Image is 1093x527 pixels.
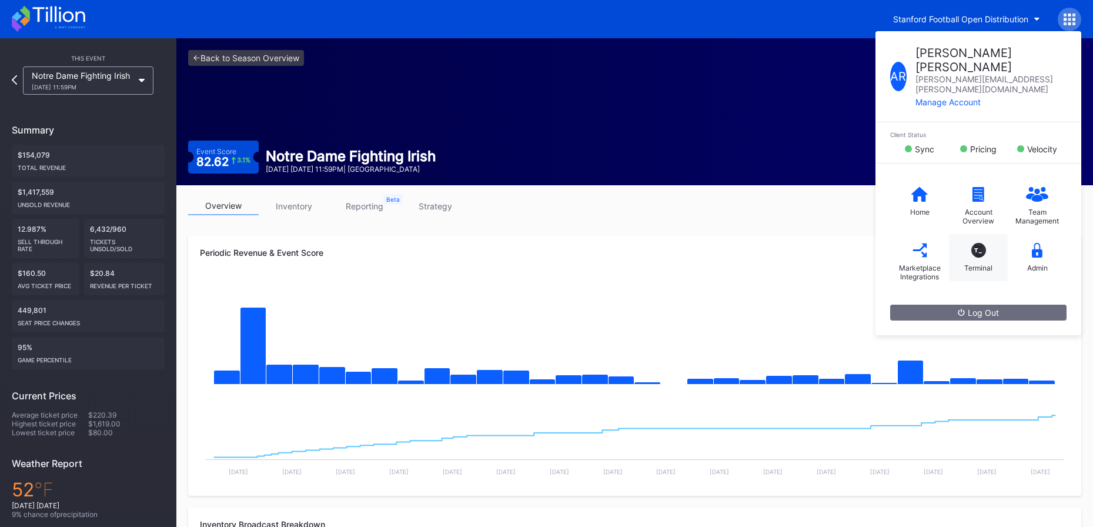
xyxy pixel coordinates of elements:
div: Total Revenue [18,159,159,171]
div: This Event [12,55,165,62]
div: Unsold Revenue [18,196,159,208]
div: Manage Account [915,97,1067,107]
div: 82.62 [196,156,250,168]
div: [PERSON_NAME] [PERSON_NAME] [915,46,1067,74]
text: [DATE] [550,468,569,475]
div: Lowest ticket price [12,428,88,437]
text: [DATE] [1031,468,1050,475]
svg: Chart title [200,396,1069,484]
div: $160.50 [12,263,79,295]
div: 9 % chance of precipitation [12,510,165,519]
div: 12.987% [12,219,79,258]
div: Periodic Revenue & Event Score [200,248,1069,258]
text: [DATE] [603,468,623,475]
div: Marketplace Integrations [896,263,943,281]
text: [DATE] [870,468,890,475]
div: Terminal [964,263,992,272]
text: [DATE] [710,468,729,475]
text: [DATE] [496,468,516,475]
div: $20.84 [84,263,165,295]
a: reporting [329,197,400,215]
div: Weather Report [12,458,165,469]
div: Account Overview [955,208,1002,225]
div: Average ticket price [12,411,88,419]
div: $154,079 [12,145,165,177]
text: [DATE] [443,468,462,475]
a: strategy [400,197,470,215]
div: Game percentile [18,352,159,363]
text: [DATE] [336,468,355,475]
div: A R [890,62,907,91]
div: Avg ticket price [18,278,73,289]
div: $80.00 [88,428,165,437]
div: Velocity [1027,144,1057,154]
div: Current Prices [12,390,165,402]
div: Admin [1027,263,1048,272]
div: Revenue per ticket [90,278,159,289]
text: [DATE] [817,468,836,475]
span: ℉ [34,478,54,501]
text: [DATE] [229,468,248,475]
div: Log Out [958,308,999,318]
div: [DATE] [DATE] 11:59PM | [GEOGRAPHIC_DATA] [266,165,436,174]
div: Pricing [970,144,997,154]
div: Notre Dame Fighting Irish [266,148,436,165]
div: 95% [12,337,165,369]
div: seat price changes [18,315,159,326]
button: Log Out [890,305,1067,321]
text: [DATE] [924,468,943,475]
div: $1,417,559 [12,182,165,214]
div: 3.1 % [237,157,250,164]
text: [DATE] [763,468,783,475]
svg: Chart title [200,278,1069,396]
div: Home [910,208,930,216]
div: Team Management [1014,208,1061,225]
text: [DATE] [977,468,997,475]
div: T_ [971,243,986,258]
a: overview [188,197,259,215]
a: <-Back to Season Overview [188,50,304,66]
div: $1,619.00 [88,419,165,428]
div: 449,801 [12,300,165,332]
button: Stanford Football Open Distribution [884,8,1049,30]
div: Client Status [890,131,1067,138]
div: Tickets Unsold/Sold [90,234,159,252]
div: Sell Through Rate [18,234,73,252]
div: 52 [12,478,165,501]
text: [DATE] [282,468,302,475]
div: Stanford Football Open Distribution [893,14,1028,24]
text: [DATE] [389,468,409,475]
div: Summary [12,124,165,136]
div: Sync [915,144,934,154]
div: Event Score [196,147,236,156]
a: inventory [259,197,329,215]
text: [DATE] [656,468,676,475]
div: $220.39 [88,411,165,419]
div: [DATE] 11:59PM [32,84,133,91]
div: Notre Dame Fighting Irish [32,71,133,91]
div: 6,432/960 [84,219,165,258]
div: Highest ticket price [12,419,88,428]
div: [PERSON_NAME][EMAIL_ADDRESS][PERSON_NAME][DOMAIN_NAME] [915,74,1067,94]
div: [DATE] [DATE] [12,501,165,510]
